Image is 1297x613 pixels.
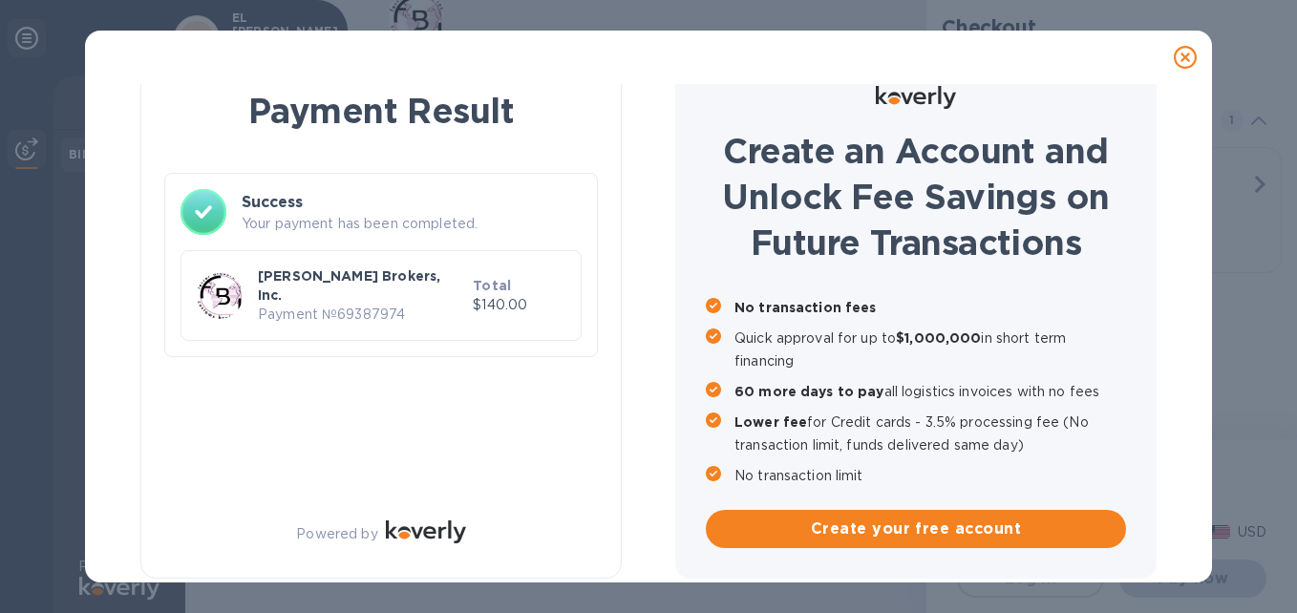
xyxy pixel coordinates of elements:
p: Quick approval for up to in short term financing [734,327,1126,372]
p: Your payment has been completed. [242,214,582,234]
h1: Payment Result [172,87,590,135]
span: Create your free account [721,518,1111,540]
p: Powered by [296,524,377,544]
img: Logo [876,86,956,109]
b: $1,000,000 [896,330,981,346]
img: Logo [386,520,466,543]
h3: Success [242,191,582,214]
p: $140.00 [473,295,565,315]
p: [PERSON_NAME] Brokers, Inc. [258,266,465,305]
b: Lower fee [734,414,807,430]
b: No transaction fees [734,300,877,315]
button: Create your free account [706,510,1126,548]
p: all logistics invoices with no fees [734,380,1126,403]
b: 60 more days to pay [734,384,884,399]
p: Payment № 69387974 [258,305,465,325]
p: for Credit cards - 3.5% processing fee (No transaction limit, funds delivered same day) [734,411,1126,456]
b: Total [473,278,511,293]
h1: Create an Account and Unlock Fee Savings on Future Transactions [706,128,1126,265]
p: No transaction limit [734,464,1126,487]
